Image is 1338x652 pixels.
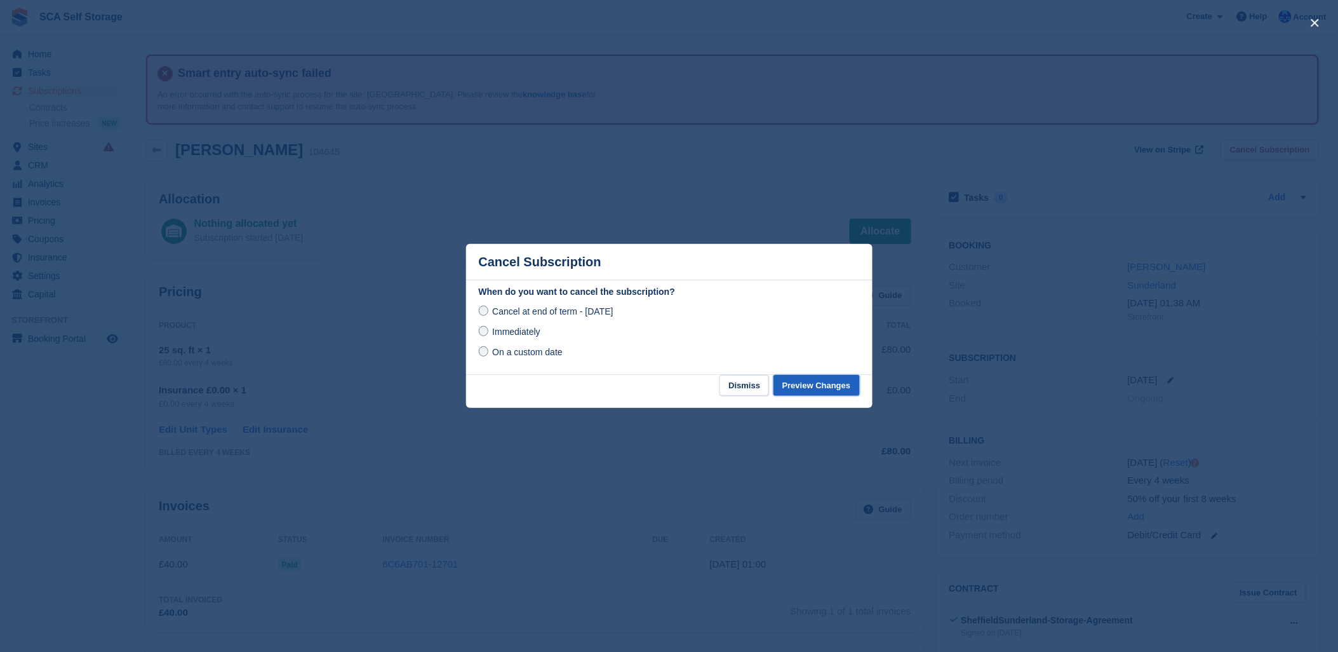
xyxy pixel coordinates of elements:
input: Cancel at end of term - [DATE] [479,306,489,316]
span: Cancel at end of term - [DATE] [492,306,613,316]
button: Preview Changes [773,375,860,396]
button: close [1305,13,1325,33]
span: On a custom date [492,347,563,357]
span: Immediately [492,327,540,337]
label: When do you want to cancel the subscription? [479,285,860,299]
p: Cancel Subscription [479,255,601,269]
button: Dismiss [719,375,769,396]
input: Immediately [479,326,489,336]
input: On a custom date [479,346,489,357]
